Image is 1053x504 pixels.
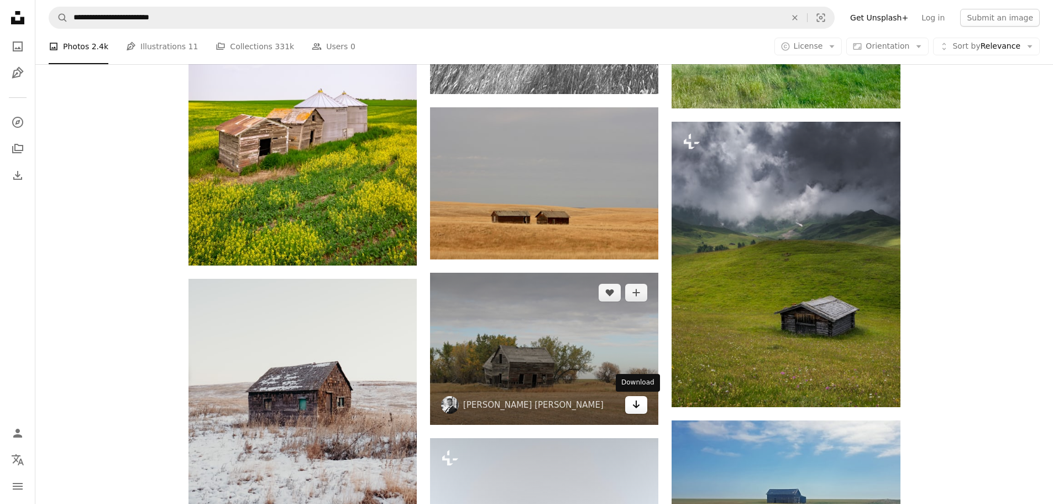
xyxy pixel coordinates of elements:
[625,284,647,302] button: Add to Collection
[430,273,658,425] img: an old house in a field with trees in the background
[794,41,823,50] span: License
[7,62,29,84] a: Illustrations
[49,7,68,28] button: Search Unsplash
[7,164,29,186] a: Download History
[216,29,294,64] a: Collections 331k
[952,41,1020,52] span: Relevance
[933,38,1040,55] button: Sort byRelevance
[7,111,29,133] a: Explore
[599,284,621,302] button: Like
[312,29,355,64] a: Users 0
[126,29,198,64] a: Illustrations 11
[188,40,198,53] span: 11
[430,107,658,259] img: brown wooden house on brown grass field under white sky during daytime
[625,396,647,414] a: Download
[7,7,29,31] a: Home — Unsplash
[7,35,29,58] a: Photos
[7,138,29,160] a: Collections
[7,475,29,497] button: Menu
[952,41,980,50] span: Sort by
[846,38,929,55] button: Orientation
[7,449,29,471] button: Language
[672,122,900,408] img: a small cabin in a field with mountains in the background
[188,108,417,118] a: An old barn in a field of yellow flowers
[866,41,909,50] span: Orientation
[430,178,658,188] a: brown wooden house on brown grass field under white sky during daytime
[774,38,842,55] button: License
[808,7,834,28] button: Visual search
[7,422,29,444] a: Log in / Sign up
[430,344,658,354] a: an old house in a field with trees in the background
[188,388,417,398] a: house in the middle of grass fields
[783,7,807,28] button: Clear
[275,40,294,53] span: 331k
[960,9,1040,27] button: Submit an image
[915,9,951,27] a: Log in
[49,7,835,29] form: Find visuals sitewide
[844,9,915,27] a: Get Unsplash+
[441,396,459,414] img: Go to Gower Brown's profile
[672,259,900,269] a: a small cabin in a field with mountains in the background
[616,374,660,392] div: Download
[350,40,355,53] span: 0
[463,399,604,411] a: [PERSON_NAME] [PERSON_NAME]
[672,487,900,497] a: green grass field under blue sky during daytime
